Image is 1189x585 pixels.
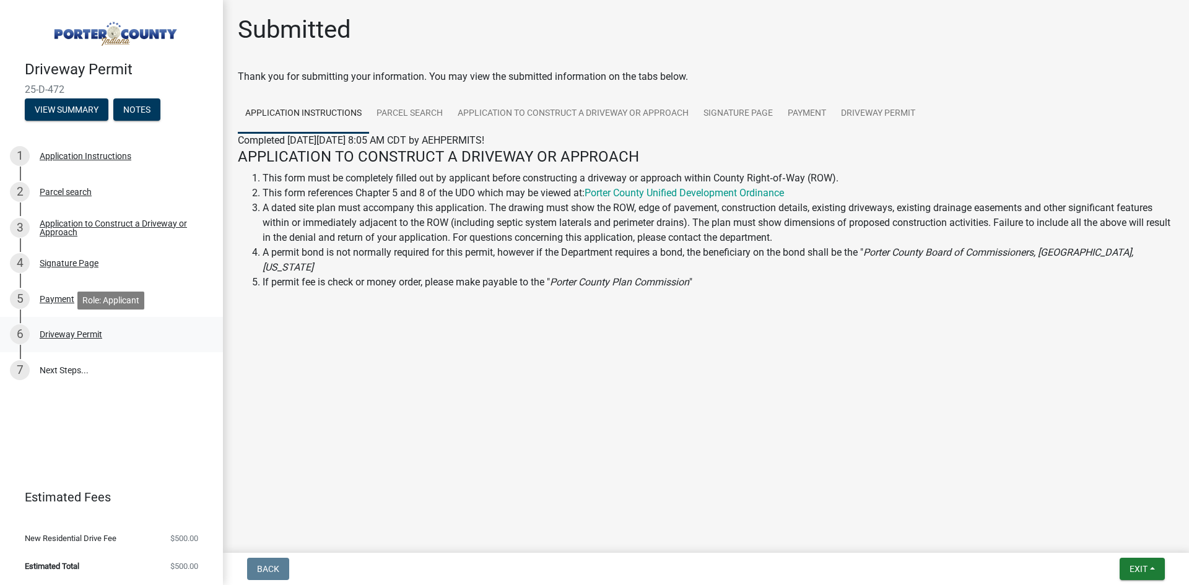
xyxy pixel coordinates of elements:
a: Driveway Permit [834,94,923,134]
li: A permit bond is not normally required for this permit, however if the Department requires a bond... [263,245,1174,275]
div: 4 [10,253,30,273]
div: 2 [10,182,30,202]
div: Thank you for submitting your information. You may view the submitted information on the tabs below. [238,69,1174,84]
a: Estimated Fees [10,485,203,509]
li: If permit fee is check or money order, please make payable to the " " [263,275,1174,290]
span: 25-D-472 [25,84,198,95]
button: Back [247,558,289,580]
div: Payment [40,295,74,303]
img: Porter County, Indiana [25,13,203,48]
a: Signature Page [696,94,780,134]
a: Application to Construct a Driveway or Approach [450,94,696,134]
div: 1 [10,146,30,166]
span: New Residential Drive Fee [25,534,116,542]
button: Notes [113,98,160,121]
div: Role: Applicant [77,256,144,274]
h1: Submitted [238,15,351,45]
a: Payment [780,94,834,134]
h4: APPLICATION TO CONSTRUCT A DRIVEWAY OR APPROACH [238,148,1174,166]
div: Application Instructions [40,152,131,160]
i: Porter County Plan Commission [550,276,689,288]
span: $500.00 [170,562,198,570]
li: This form must be completely filled out by applicant before constructing a driveway or approach w... [263,171,1174,186]
span: $500.00 [170,534,198,542]
button: Exit [1120,558,1165,580]
wm-modal-confirm: Notes [113,105,160,115]
div: Signature Page [40,259,98,267]
div: Application to Construct a Driveway or Approach [40,219,203,236]
a: Porter County Unified Development Ordinance [585,187,784,199]
a: Application Instructions [238,94,369,134]
div: Role: Applicant [77,292,144,310]
li: A dated site plan must accompany this application. The drawing must show the ROW, edge of pavemen... [263,201,1174,245]
wm-modal-confirm: Summary [25,105,108,115]
span: Back [257,564,279,574]
i: Porter County Board of Commissioners, [GEOGRAPHIC_DATA], [US_STATE] [263,246,1133,273]
button: View Summary [25,98,108,121]
li: This form references Chapter 5 and 8 of the UDO which may be viewed at: [263,186,1174,201]
h4: Driveway Permit [25,61,213,79]
div: Driveway Permit [40,330,102,339]
div: 7 [10,360,30,380]
div: 3 [10,218,30,238]
span: Completed [DATE][DATE] 8:05 AM CDT by AEHPERMITS! [238,134,484,146]
div: Parcel search [40,188,92,196]
div: 6 [10,324,30,344]
div: 5 [10,289,30,309]
span: Estimated Total [25,562,79,570]
a: Parcel search [369,94,450,134]
span: Exit [1130,564,1148,574]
